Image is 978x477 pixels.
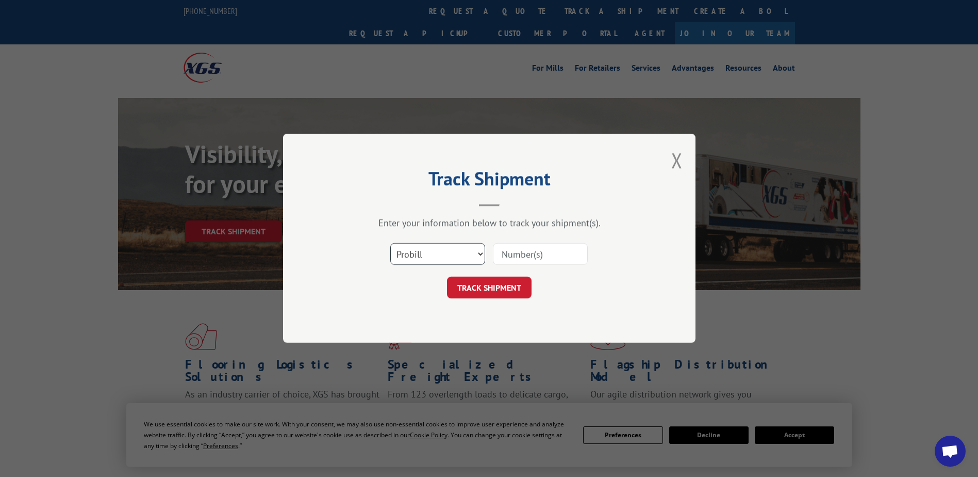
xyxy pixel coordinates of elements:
div: Enter your information below to track your shipment(s). [335,217,644,229]
button: Close modal [671,147,683,174]
h2: Track Shipment [335,171,644,191]
div: Open chat [935,436,966,467]
button: TRACK SHIPMENT [447,277,532,299]
input: Number(s) [493,244,588,265]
